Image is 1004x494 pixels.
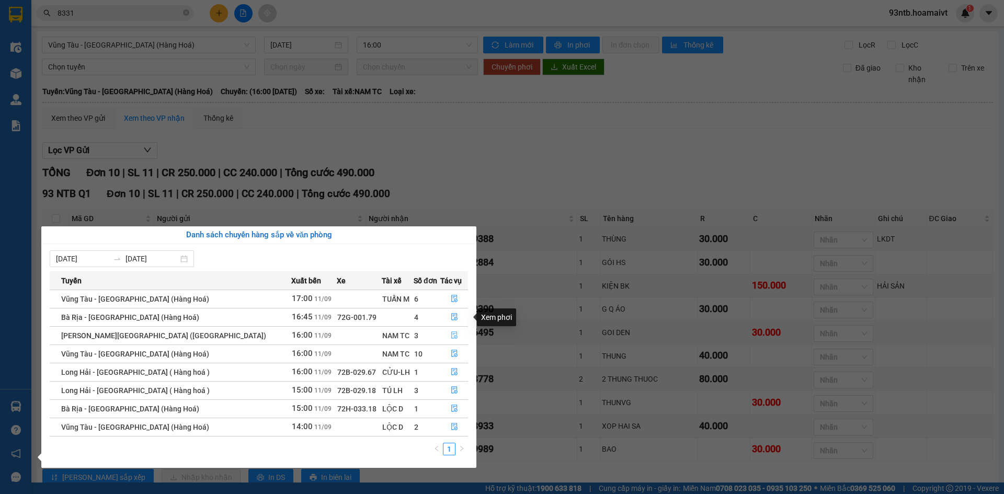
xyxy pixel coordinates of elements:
[451,386,458,395] span: file-done
[72,44,139,56] li: VP Hàng Bà Rịa
[441,364,467,381] button: file-done
[337,313,376,321] span: 72G-001.79
[414,350,423,358] span: 10
[314,423,332,431] span: 11/09
[433,445,440,452] span: left
[314,314,332,321] span: 11/09
[414,405,418,413] span: 1
[5,44,72,56] li: VP 93 NTB Q1
[382,403,413,415] div: LỘC D
[337,386,376,395] span: 72B-029.18
[455,443,468,455] button: right
[113,255,121,263] span: to
[292,330,313,340] span: 16:00
[337,275,346,286] span: Xe
[441,419,467,435] button: file-done
[314,405,332,412] span: 11/09
[451,313,458,321] span: file-done
[451,295,458,303] span: file-done
[441,327,467,344] button: file-done
[61,386,210,395] span: Long Hải - [GEOGRAPHIC_DATA] ( Hàng hoá )
[314,369,332,376] span: 11/09
[441,309,467,326] button: file-done
[414,368,418,376] span: 1
[440,275,462,286] span: Tác vụ
[61,368,210,376] span: Long Hải - [GEOGRAPHIC_DATA] ( Hàng hoá )
[292,349,313,358] span: 16:00
[292,367,313,376] span: 16:00
[61,423,209,431] span: Vũng Tàu - [GEOGRAPHIC_DATA] (Hàng Hoá)
[61,405,199,413] span: Bà Rịa - [GEOGRAPHIC_DATA] (Hàng Hoá)
[382,293,413,305] div: TUẤN M
[451,368,458,376] span: file-done
[125,253,178,265] input: Đến ngày
[314,295,332,303] span: 11/09
[56,253,109,265] input: Từ ngày
[443,443,455,455] a: 1
[382,330,413,341] div: NAM TC
[455,443,468,455] li: Next Page
[314,350,332,358] span: 11/09
[337,405,376,413] span: 72H-033.18
[5,58,13,65] span: environment
[414,313,418,321] span: 4
[292,385,313,395] span: 15:00
[477,308,516,326] div: Xem phơi
[441,382,467,399] button: file-done
[291,275,321,286] span: Xuất bến
[61,275,82,286] span: Tuyến
[451,423,458,431] span: file-done
[72,58,129,77] b: QL51, PPhước Trung, TPBà Rịa
[314,387,332,394] span: 11/09
[441,346,467,362] button: file-done
[113,255,121,263] span: swap-right
[451,331,458,340] span: file-done
[414,423,418,431] span: 2
[382,421,413,433] div: LỘC D
[292,312,313,321] span: 16:45
[50,229,468,242] div: Danh sách chuyến hàng sắp về văn phòng
[382,385,413,396] div: TÚ LH
[61,350,209,358] span: Vũng Tàu - [GEOGRAPHIC_DATA] (Hàng Hoá)
[382,348,413,360] div: NAM TC
[382,275,402,286] span: Tài xế
[451,350,458,358] span: file-done
[61,313,199,321] span: Bà Rịa - [GEOGRAPHIC_DATA] (Hàng Hoá)
[414,331,418,340] span: 3
[441,291,467,307] button: file-done
[382,366,413,378] div: CỬU-LH
[414,386,418,395] span: 3
[414,295,418,303] span: 6
[61,295,209,303] span: Vũng Tàu - [GEOGRAPHIC_DATA] (Hàng Hoá)
[451,405,458,413] span: file-done
[314,332,332,339] span: 11/09
[292,422,313,431] span: 14:00
[5,5,152,25] li: Hoa Mai
[61,331,266,340] span: [PERSON_NAME][GEOGRAPHIC_DATA] ([GEOGRAPHIC_DATA])
[459,445,465,452] span: right
[430,443,443,455] button: left
[441,400,467,417] button: file-done
[292,404,313,413] span: 15:00
[337,368,376,376] span: 72B-029.67
[292,294,313,303] span: 17:00
[414,275,437,286] span: Số đơn
[5,5,42,42] img: logo.jpg
[430,443,443,455] li: Previous Page
[72,58,79,65] span: environment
